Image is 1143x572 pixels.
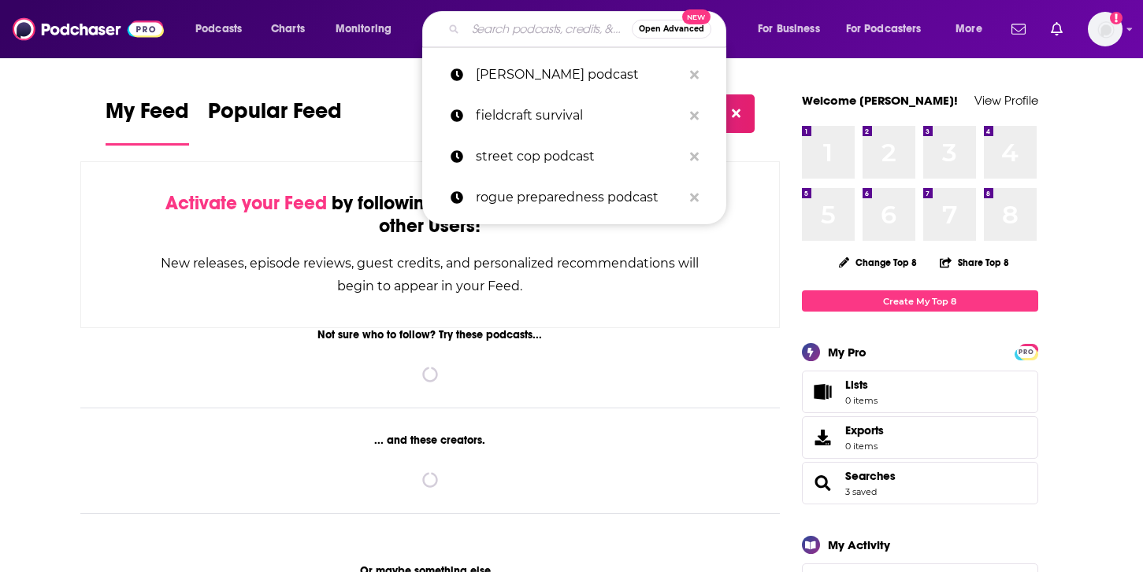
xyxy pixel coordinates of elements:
a: rogue preparedness podcast [422,177,726,218]
a: 3 saved [845,486,877,497]
input: Search podcasts, credits, & more... [466,17,632,42]
svg: Add a profile image [1110,12,1123,24]
a: fieldcraft survival [422,95,726,136]
span: Open Advanced [639,25,704,33]
span: My Feed [106,98,189,134]
div: by following Podcasts, Creators, Lists, and other Users! [160,192,701,238]
span: Popular Feed [208,98,342,134]
button: Change Top 8 [829,253,927,272]
a: PRO [1017,345,1036,357]
button: Open AdvancedNew [632,20,711,39]
button: open menu [325,17,412,42]
span: Lists [807,381,839,403]
a: Searches [845,469,896,483]
p: fieldcraft survival [476,95,682,136]
a: Create My Top 8 [802,290,1038,312]
button: open menu [747,17,840,42]
img: User Profile [1088,12,1123,46]
span: 0 items [845,441,884,452]
a: Charts [261,17,314,42]
span: Exports [807,426,839,448]
div: My Activity [828,537,890,552]
a: [PERSON_NAME] podcast [422,54,726,95]
span: Logged in as mgehrig2 [1088,12,1123,46]
span: For Podcasters [846,18,922,40]
span: PRO [1017,346,1036,358]
span: Monitoring [336,18,392,40]
span: Charts [271,18,305,40]
span: 0 items [845,395,878,406]
p: mike glover podcast [476,54,682,95]
span: More [956,18,982,40]
span: Podcasts [195,18,242,40]
button: open menu [184,17,262,42]
p: rogue preparedness podcast [476,177,682,218]
span: New [682,9,711,24]
a: Exports [802,416,1038,459]
div: Not sure who to follow? Try these podcasts... [80,328,781,341]
span: Lists [845,378,868,392]
button: Share Top 8 [939,247,1010,278]
div: ... and these creators. [80,434,781,447]
p: street cop podcast [476,136,682,177]
a: Popular Feed [208,98,342,146]
span: Searches [802,462,1038,504]
span: Lists [845,378,878,392]
div: Search podcasts, credits, & more... [437,11,741,47]
span: Exports [845,423,884,437]
div: New releases, episode reviews, guest credits, and personalized recommendations will begin to appe... [160,252,701,297]
a: Show notifications dropdown [1005,16,1032,42]
span: Activate your Feed [165,191,327,215]
a: Lists [802,371,1038,413]
a: View Profile [974,93,1038,108]
a: Searches [807,472,839,494]
button: open menu [836,17,944,42]
a: My Feed [106,98,189,146]
div: My Pro [828,345,867,360]
button: Show profile menu [1088,12,1123,46]
button: open menu [944,17,1002,42]
a: Show notifications dropdown [1045,16,1069,42]
span: For Business [758,18,820,40]
img: Podchaser - Follow, Share and Rate Podcasts [13,14,164,44]
a: Welcome [PERSON_NAME]! [802,93,958,108]
a: street cop podcast [422,136,726,177]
